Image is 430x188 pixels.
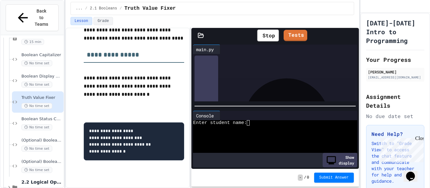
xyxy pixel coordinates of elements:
[21,103,52,109] span: No time set
[193,45,220,54] div: main.py
[193,111,220,120] div: Console
[193,120,247,126] span: Enter student name:
[193,112,217,119] div: Console
[21,179,62,185] span: 2.2 Logical Operators
[193,46,217,53] div: main.py
[6,4,59,31] button: Back to Teams
[304,175,306,180] span: /
[319,175,349,180] span: Submit Answer
[21,159,62,164] span: (Optional) Boolean Data Converter
[314,173,354,183] button: Submit Answer
[366,55,424,64] h2: Your Progress
[404,163,424,182] iframe: chat widget
[85,6,87,11] span: /
[371,140,419,184] p: Switch to "Grade View" to access the chat feature and communicate with your teacher for help and ...
[21,124,52,130] span: No time set
[368,75,422,80] div: [EMAIL_ADDRESS][DOMAIN_NAME]
[21,52,62,58] span: Boolean Capitalizer
[21,82,52,88] span: No time set
[284,30,307,41] a: Tests
[366,112,424,120] div: No due date set
[71,17,92,25] button: Lesson
[257,30,279,41] div: Stop
[366,92,424,110] h2: Assignment Details
[368,69,422,75] div: [PERSON_NAME]
[21,138,62,143] span: (Optional) Boolean Logic Fixer
[21,167,52,173] span: No time set
[90,6,117,11] span: 2.1 Booleans
[323,153,357,167] div: Show display
[21,60,52,66] span: No time set
[307,175,309,180] span: 0
[21,74,62,79] span: Boolean Display Board
[3,3,43,40] div: Chat with us now!Close
[93,17,113,25] button: Grade
[371,130,419,138] h3: Need Help?
[298,175,303,181] span: -
[366,19,424,45] h1: [DATE]-[DATE] Intro to Programming
[21,116,62,122] span: Boolean Status Checker
[120,6,122,11] span: /
[378,136,424,162] iframe: chat widget
[21,39,44,45] span: 15 min
[34,8,49,28] span: Back to Teams
[124,5,176,12] span: Truth Value Fixer
[21,146,52,152] span: No time set
[21,95,62,100] span: Truth Value Fixer
[76,6,83,11] span: ...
